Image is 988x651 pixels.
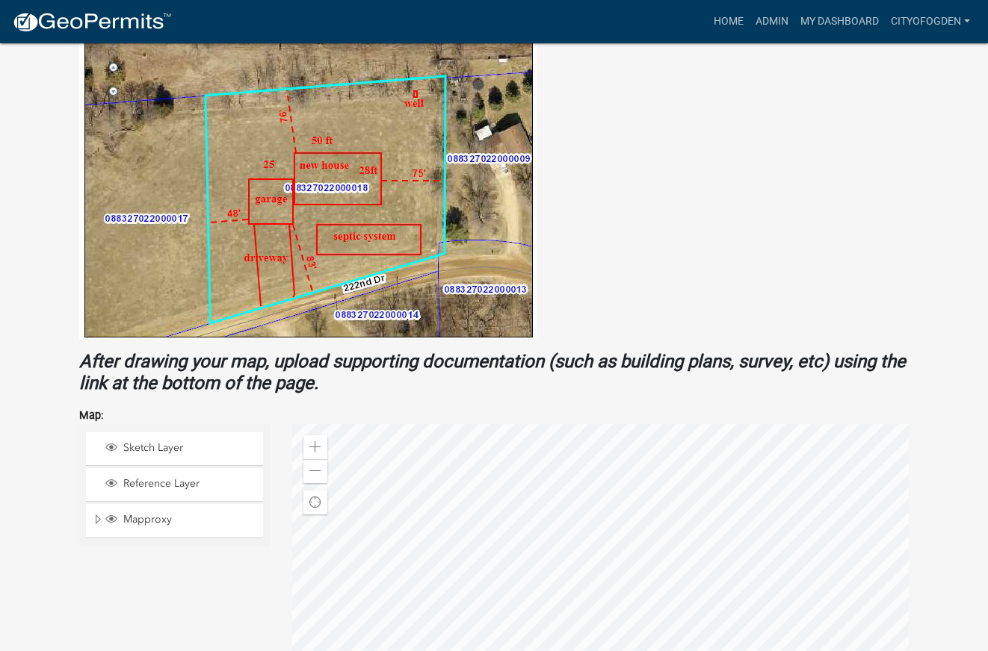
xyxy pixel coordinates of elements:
strong: After drawing your map, upload supporting documentation (such as building plans, survey, etc) usi... [79,351,906,393]
ul: Layer List [84,429,265,543]
label: Map: [79,411,103,421]
span: Reference Layer [120,477,258,490]
li: Reference Layer [86,468,263,502]
a: Home [708,7,750,36]
span: Mapproxy [120,513,258,526]
div: Zoom in [303,435,327,459]
a: My Dashboard [794,7,885,36]
span: Expand [92,513,103,529]
div: Sketch Layer [103,441,258,456]
div: Zoom out [303,459,327,483]
div: Reference Layer [103,477,258,492]
li: Mapproxy [86,504,263,538]
a: Admin [750,7,794,36]
div: Find my location [303,490,327,514]
span: Sketch Layer [120,441,258,455]
img: SampleZoningMap.png [79,35,537,339]
div: Mapproxy [103,513,258,528]
a: CityofOgden [885,7,976,36]
li: Sketch Layer [86,432,263,466]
